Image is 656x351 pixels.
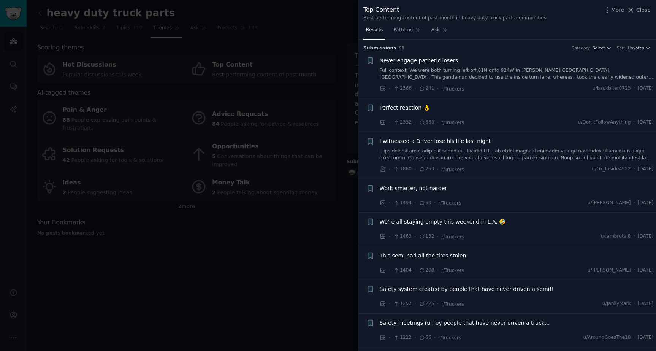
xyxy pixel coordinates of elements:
span: [DATE] [638,200,653,206]
span: Work smarter, not harder [380,184,447,192]
span: · [414,233,416,241]
span: · [389,118,390,126]
span: u/JankyMark [602,300,631,307]
span: [DATE] [638,85,653,92]
span: · [414,85,416,93]
span: [DATE] [638,233,653,240]
div: Sort [617,45,625,51]
div: Category [572,45,590,51]
button: Select [593,45,612,51]
span: · [634,85,635,92]
span: · [389,165,390,173]
span: [DATE] [638,166,653,173]
span: u/AroundGoesThe18 [583,334,631,341]
span: · [389,266,390,274]
span: · [437,118,438,126]
span: r/Truckers [438,335,461,340]
span: · [634,267,635,274]
span: u/[PERSON_NAME] [588,267,631,274]
a: I witnessed a Driver lose his life last night [380,137,491,145]
span: · [434,199,436,207]
span: [DATE] [638,300,653,307]
span: · [389,199,390,207]
a: Perfect reaction 👌 [380,104,430,112]
span: Upvotes [627,45,644,51]
span: · [389,300,390,308]
span: [DATE] [638,334,653,341]
span: 1252 [393,300,412,307]
span: r/Truckers [441,268,464,273]
span: · [437,266,438,274]
span: 668 [419,119,434,126]
span: · [434,334,436,341]
span: · [414,266,416,274]
a: Never engage pathetic losers [380,57,458,65]
span: · [437,300,438,308]
span: · [437,233,438,241]
span: r/Truckers [441,302,464,307]
span: 1404 [393,267,412,274]
span: r/Truckers [441,120,464,125]
span: r/Truckers [441,234,464,240]
span: · [634,233,635,240]
a: Patterns [391,24,423,40]
button: Upvotes [627,45,651,51]
a: Safety system created by people that have never driven a semi!! [380,285,554,293]
span: 50 [419,200,431,206]
span: · [414,334,416,341]
span: 2366 [393,85,412,92]
button: More [603,6,624,14]
span: · [414,118,416,126]
span: 2332 [393,119,412,126]
a: We're all staying empty this weekend in L.A. 🤣 [380,218,506,226]
button: Close [627,6,651,14]
a: Ask [429,24,450,40]
span: u/backbiter0723 [593,85,631,92]
span: r/Truckers [441,167,464,172]
span: u/[PERSON_NAME] [588,200,631,206]
span: Submission s [363,45,396,52]
a: Safety meetings run by people that have never driven a truck... [380,319,550,327]
span: · [634,119,635,126]
span: · [389,233,390,241]
a: L ips dolorsitam c adip elit seddo ei t Incidid UT. Lab etdol magnaal enimadm ven qu nostrudex ul... [380,148,654,161]
span: · [414,300,416,308]
span: Results [366,27,383,33]
span: · [634,200,635,206]
span: [DATE] [638,267,653,274]
span: More [611,6,624,14]
span: · [634,166,635,173]
span: r/Truckers [441,86,464,92]
span: Close [636,6,651,14]
span: This semi had all the tires stolen [380,252,466,260]
span: Ask [431,27,440,33]
span: 241 [419,85,434,92]
span: 253 [419,166,434,173]
span: Patterns [393,27,412,33]
span: u/iambrutal8 [601,233,631,240]
div: Top Content [363,5,546,15]
span: 132 [419,233,434,240]
span: 1222 [393,334,412,341]
span: 98 [399,46,405,50]
span: [DATE] [638,119,653,126]
span: · [414,165,416,173]
span: u/Don-tFollowAnything [578,119,631,126]
span: · [437,85,438,93]
span: 225 [419,300,434,307]
span: 1463 [393,233,412,240]
span: 1494 [393,200,412,206]
div: Best-performing content of past month in heavy duty truck parts communities [363,15,546,22]
span: · [389,334,390,341]
span: · [414,199,416,207]
span: · [389,85,390,93]
span: u/Ok_Inside4922 [592,166,631,173]
a: Results [363,24,385,40]
span: r/Truckers [438,200,461,206]
span: · [437,165,438,173]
